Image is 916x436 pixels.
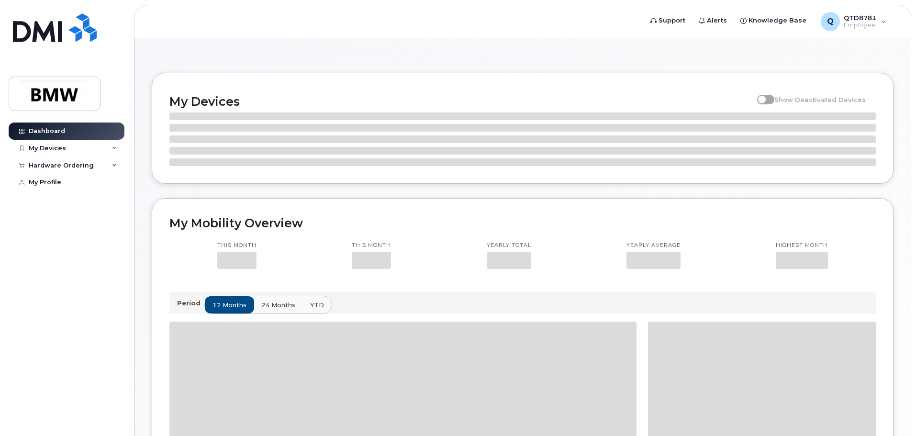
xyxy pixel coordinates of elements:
input: Show Deactivated Devices [757,90,765,98]
span: 24 months [261,301,295,310]
p: This month [352,242,391,249]
span: YTD [310,301,324,310]
p: Period [177,299,204,308]
span: Show Deactivated Devices [774,96,866,103]
p: This month [217,242,257,249]
p: Highest month [776,242,828,249]
h2: My Mobility Overview [169,216,876,230]
p: Yearly average [626,242,681,249]
p: Yearly total [487,242,531,249]
h2: My Devices [169,94,752,109]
